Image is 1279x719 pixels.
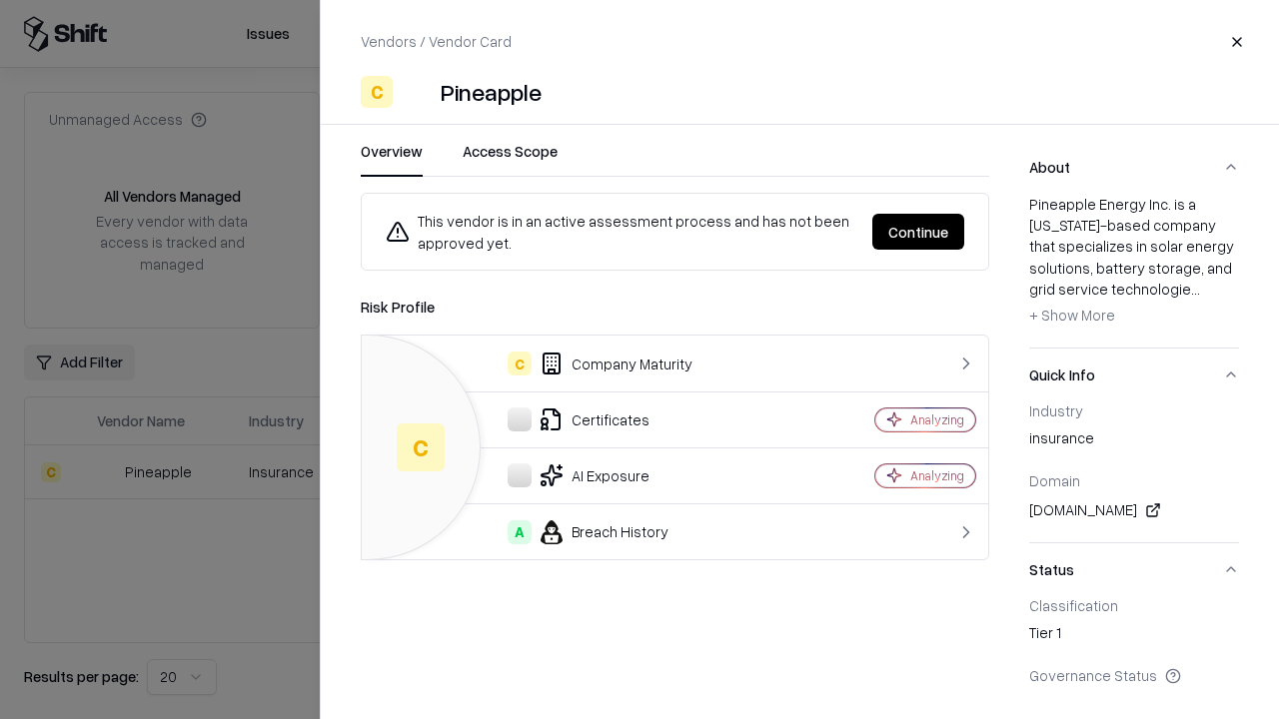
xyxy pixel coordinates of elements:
button: Quick Info [1029,349,1239,401]
div: Domain [1029,471,1239,489]
button: Status [1029,543,1239,596]
div: Tier 1 [1029,622,1239,650]
div: Analyzing [910,467,964,484]
div: Breach History [378,520,805,544]
div: Quick Info [1029,401,1239,542]
div: Risk Profile [361,295,989,319]
span: + Show More [1029,306,1115,324]
div: About [1029,194,1239,348]
div: Governance Status [1029,666,1239,684]
div: Classification [1029,596,1239,614]
button: Access Scope [463,141,558,177]
div: AI Exposure [378,463,805,487]
div: Pineapple Energy Inc. is a [US_STATE]-based company that specializes in solar energy solutions, b... [1029,194,1239,332]
p: Vendors / Vendor Card [361,31,512,52]
span: ... [1191,280,1200,298]
div: C [508,352,532,375]
div: Certificates [378,407,805,431]
img: Pineapple [401,76,433,108]
div: C [397,423,445,471]
button: Continue [872,214,964,250]
div: [DOMAIN_NAME] [1029,498,1239,522]
button: About [1029,141,1239,194]
div: Industry [1029,401,1239,419]
button: Overview [361,141,423,177]
button: + Show More [1029,300,1115,332]
div: Analyzing [910,411,964,428]
div: A [508,520,532,544]
div: C [361,76,393,108]
div: This vendor is in an active assessment process and has not been approved yet. [386,210,856,254]
div: Pineapple [441,76,542,108]
div: Company Maturity [378,352,805,375]
div: insurance [1029,427,1239,455]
